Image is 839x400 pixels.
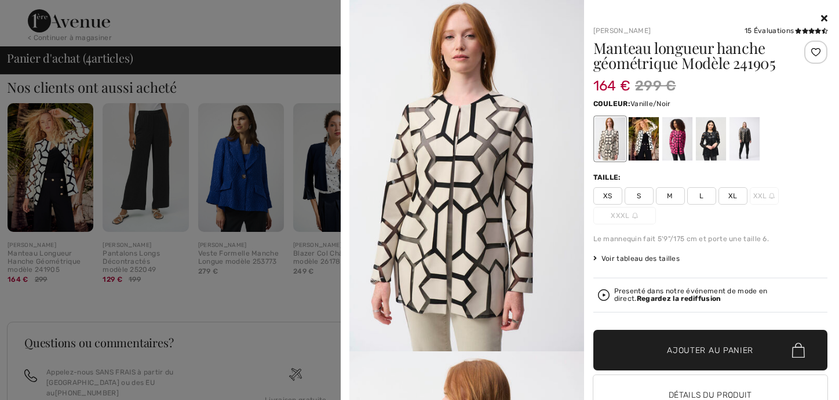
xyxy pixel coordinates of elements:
div: Taille: [593,172,623,183]
div: Vanille/Noir [628,117,658,161]
strong: E-mail [21,125,49,134]
a: [PERSON_NAME] [593,27,651,35]
img: ring-m.svg [632,213,638,219]
span: 299 € [635,75,676,96]
h1: Live Chat | Chat en direct [50,14,165,40]
span: M [656,187,685,205]
strong: Message [21,177,61,186]
div: Moonstone/black [594,117,625,161]
button: Ajouter au panier [593,330,828,370]
button: Réduire le widget [181,20,199,36]
img: Bag.svg [792,343,805,358]
span: L [687,187,716,205]
strong: Regardez la rediffusion [637,294,721,303]
span: XXXL [593,207,656,224]
img: Regardez la rediffusion [598,289,610,301]
div: Le mannequin fait 5'9"/175 cm et porte une taille 6. [593,234,828,244]
span: Vanille/Noir [630,100,671,108]
div: 15 Évaluations [745,26,827,36]
span: XL [718,187,747,205]
div: Noir/Noir [695,117,725,161]
span: 164 € [593,66,631,94]
div: Geranium/black [662,117,692,161]
span: Ajouter au panier [667,344,753,357]
span: XS [593,187,622,205]
h1: Manteau longueur hanche géométrique Modèle 241905 [593,41,789,71]
span: We'll answer back ASAP! [21,57,121,67]
span: Voir tableau des tailles [593,253,680,264]
img: ring-m.svg [769,193,775,199]
strong: Nom [21,72,42,82]
span: Aide [26,8,49,19]
button: Envoyer le message [95,292,196,314]
div: Presenté dans notre événement de mode en direct. [614,288,823,303]
span: XXL [750,187,779,205]
span: Couleur: [593,100,630,108]
div: Gunmetal/black [729,117,759,161]
span: S [625,187,654,205]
